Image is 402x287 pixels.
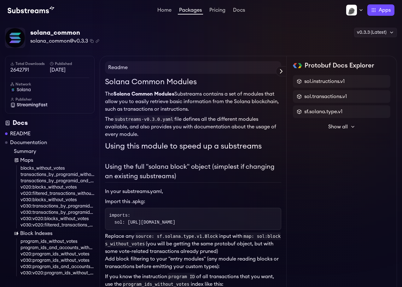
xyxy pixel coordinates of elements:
a: solana [10,87,89,93]
a: Docs [232,8,246,14]
img: solana [10,87,15,92]
a: v020:filtered_transactions_without_votes [20,190,95,197]
a: transactions_by_programid_without_votes [20,172,95,178]
span: [DATE] [50,66,89,74]
img: Profile [346,4,357,16]
a: v030:program_ids_without_votes [20,257,95,264]
h6: Total Downloads [10,61,50,66]
a: Home [156,8,173,14]
a: program_ids_without_votes [20,238,95,245]
span: solana [17,87,31,93]
p: The file defines all the different modules available, and also provides you with documentation ab... [105,115,281,138]
a: v020:blocks_without_votes [20,184,95,190]
a: Summary [14,148,95,155]
a: v020:program_ids_without_votes [20,251,95,257]
p: The Substreams contains a set of modules that allow you to easily retrieve basic information from... [105,90,281,113]
p: In your substreams.yaml, [105,188,281,195]
span: sol.transactions.v1 [304,93,347,100]
code: imports: sol: [URL][DOMAIN_NAME] [109,213,175,225]
a: blocks_without_votes [20,165,95,172]
img: Map icon [14,158,19,163]
a: StreamingFast [10,102,89,108]
a: v030:transactions_by_programid_and_account_without_votes [20,209,95,216]
h1: Solana Common Modules [105,76,281,88]
span: Apps [379,6,391,14]
h6: Network [10,82,89,87]
div: solana_common [30,28,99,37]
button: Copy .spkg link to clipboard [96,39,99,43]
a: program_ids_and_accounts_without_votes [20,245,95,251]
code: source: sf.solana.type.v1.Block [134,232,219,240]
h4: Readme [105,61,281,74]
span: Show all [328,123,348,131]
a: v030:program_ids_and_accounts_without_votes [20,264,95,270]
a: v030:blocks_without_votes [20,197,95,203]
button: Copy package name and version [90,39,94,43]
a: v030:v020:filtered_transactions_without_votes [20,222,95,228]
img: Package Logo [5,28,25,48]
strong: Solana Common Modules [114,91,174,97]
code: map: sol:blocks_without_votes [105,232,281,248]
h2: Using the full "solana block" object (simplest if changing an existing substreams) [105,162,281,183]
h2: Protobuf Docs Explorer [305,61,374,70]
code: program ID [167,273,196,280]
a: transactions_by_programid_and_account_without_votes [20,178,95,184]
a: Documentation [10,139,47,146]
p: Replace any input with (you will be getting the same protobuf object, but with some vote-related ... [105,232,281,255]
a: Block Indexes [14,230,95,237]
button: Show all [293,120,390,133]
span: sf.solana.type.v1 [304,108,342,115]
p: Add block filtering to your "entry modules" (any module reading blocks or transactions before emi... [105,255,281,270]
code: substreams-v0.3.0.yaml [114,115,174,123]
div: v0.3.3 (Latest) [354,28,397,37]
span: sol.instructions.v1 [304,78,345,85]
span: solana_common@v0.3.3 [30,37,88,45]
img: Block Index icon [14,231,19,236]
a: v030:transactions_by_programid_without_votes [20,203,95,209]
a: Pricing [208,8,227,14]
a: v030:v020:program_ids_without_votes [20,270,95,276]
a: Maps [14,156,95,164]
img: Protobuf [293,63,302,68]
div: Docs [5,119,95,127]
li: Import this .spkg: [105,198,281,205]
span: StreamingFast [17,102,48,108]
span: 2642791 [10,66,50,74]
a: README [10,130,31,138]
a: Packages [178,8,203,15]
a: v030:v020:blocks_without_votes [20,216,95,222]
img: Substream's logo [8,6,54,14]
h6: Publisher [10,97,89,102]
h1: Using this module to speed up a substreams [105,141,281,152]
h6: Published [50,61,89,66]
